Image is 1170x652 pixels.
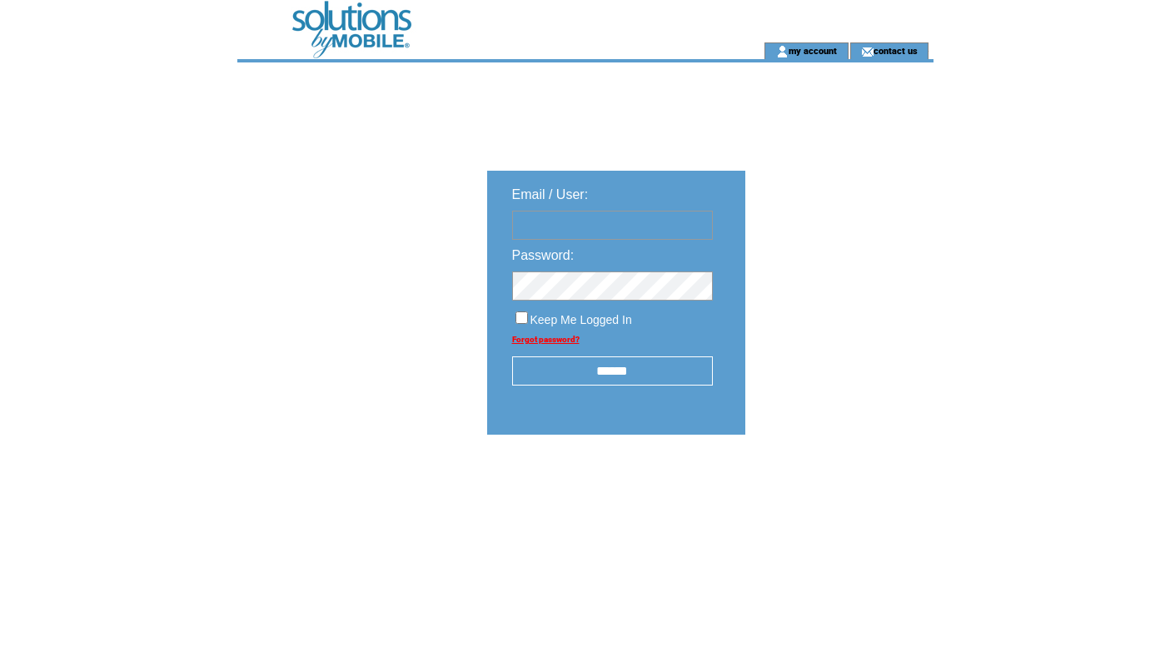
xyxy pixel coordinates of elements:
img: account_icon.gif [776,45,789,58]
span: Keep Me Logged In [530,313,632,326]
img: contact_us_icon.gif [861,45,874,58]
span: Email / User: [512,187,589,202]
a: contact us [874,45,918,56]
span: Password: [512,248,575,262]
img: transparent.png [794,476,877,497]
a: my account [789,45,837,56]
a: Forgot password? [512,335,580,344]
